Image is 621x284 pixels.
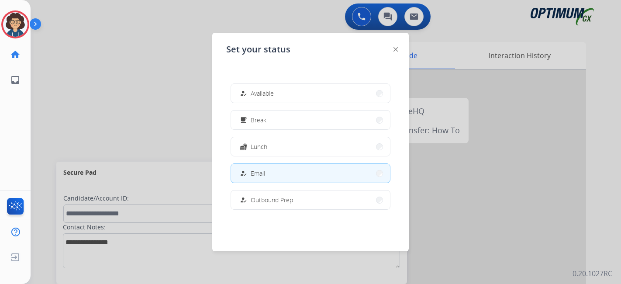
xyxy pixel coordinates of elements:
img: avatar [3,12,28,37]
button: Available [231,84,390,103]
mat-icon: fastfood [240,143,247,150]
span: Email [251,169,265,178]
img: close-button [393,47,398,52]
mat-icon: home [10,49,21,60]
button: Outbound Prep [231,190,390,209]
span: Outbound Prep [251,195,293,204]
mat-icon: free_breakfast [240,116,247,124]
mat-icon: how_to_reg [240,170,247,177]
span: Lunch [251,142,267,151]
p: 0.20.1027RC [573,268,612,279]
mat-icon: how_to_reg [240,90,247,97]
mat-icon: how_to_reg [240,196,247,204]
span: Break [251,115,266,125]
button: Break [231,111,390,129]
button: Email [231,164,390,183]
span: Available [251,89,274,98]
span: Set your status [226,43,290,55]
mat-icon: inbox [10,75,21,85]
button: Lunch [231,137,390,156]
